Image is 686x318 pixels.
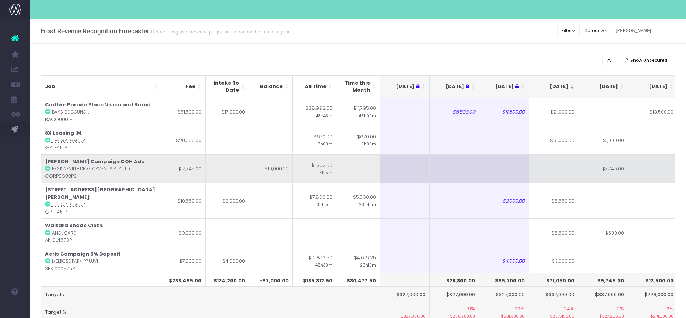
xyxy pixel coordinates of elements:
[628,75,678,98] th: Dec 25: activate to sort column ascending
[564,305,574,313] span: 24%
[162,247,206,276] td: $7,000.00
[430,75,479,98] th: Aug 25 : activate to sort column ascending
[666,305,674,313] span: 6%
[479,183,529,218] td: $2,000.00
[45,101,151,108] strong: Carlton Parade Place Vision and Brand
[529,247,578,276] td: $3,000.00
[41,183,162,218] td: : GPTF451P
[479,247,529,276] td: $4,000.00
[557,25,580,36] button: Filter
[45,222,103,229] strong: Waitara Shade Cloth
[293,154,336,183] td: $1,352.50
[52,201,85,207] abbr: The GPT Group
[430,273,479,287] th: $28,800.00
[206,183,249,218] td: $2,000.00
[315,261,332,268] small: 48h30m
[336,247,380,276] td: $4,616.25
[336,183,380,218] td: $5,560.00
[628,98,678,126] td: $13,500.00
[162,218,206,247] td: $9,000.00
[206,98,249,126] td: $17,000.00
[529,75,578,98] th: Oct 25: activate to sort column ascending
[9,303,21,314] img: images/default_profile_image.png
[479,273,529,287] th: $95,700.00
[293,98,336,126] td: $38,992.50
[162,183,206,218] td: $10,550.00
[468,305,475,313] span: 9%
[479,287,529,301] td: $327,000.00
[45,129,81,136] strong: 8X Leasing IM
[41,154,162,183] td: : CORP0633P3
[206,247,249,276] td: $4,000.00
[617,305,624,313] span: 3%
[359,201,376,207] small: 23h45m
[479,75,529,98] th: Sep 25 : activate to sort column ascending
[41,218,162,247] td: : ANGL4573P
[45,158,144,165] strong: [PERSON_NAME] Campaign OOH Ads
[578,75,628,98] th: Nov 25: activate to sort column ascending
[360,261,376,268] small: 23h15m
[249,75,293,98] th: Balance: activate to sort column ascending
[293,183,336,218] td: $7,860.00
[336,126,380,154] td: $670.00
[206,75,249,98] th: Intake To Date: activate to sort column ascending
[45,186,155,201] strong: [STREET_ADDRESS][GEOGRAPHIC_DATA][PERSON_NAME]
[630,57,667,64] span: Show Unsecured
[529,126,578,154] td: $19,000.00
[380,75,430,98] th: Jul 25 : activate to sort column ascending
[479,98,529,126] td: $11,500.00
[515,305,525,313] span: 29%
[529,183,578,218] td: $8,550.00
[578,126,628,154] td: $1,000.00
[162,154,206,183] td: $17,745.00
[206,273,249,287] th: $134,200.00
[316,201,332,207] small: 33h15m
[249,154,293,183] td: $10,000.00
[612,25,675,36] input: Search...
[529,287,578,301] td: $337,000.00
[380,287,430,301] td: $327,000.00
[293,247,336,276] td: $10,872.50
[318,140,332,147] small: 3h00m
[45,250,121,257] strong: Aeris Campaign 5% Deposit
[293,273,336,287] th: $185,312.50
[628,273,678,287] th: $13,500.00
[336,98,380,126] td: $11,795.00
[41,126,162,154] td: : GPTF451P
[293,75,336,98] th: All Time: activate to sort column ascending
[361,140,376,147] small: 3h00m
[41,75,162,98] th: Job: activate to sort column ascending
[249,273,293,287] th: -$7,000.00
[315,112,332,119] small: 148h45m
[529,273,578,287] th: $71,050.00
[162,75,206,98] th: Fee: activate to sort column ascending
[41,287,380,301] td: Targets
[293,126,336,154] td: $670.00
[41,27,289,35] h3: Frost Revenue Recognition Forecaster
[620,55,672,66] button: Show Unsecured
[52,138,85,144] abbr: The GPT Group
[529,98,578,126] td: $21,000.00
[52,166,130,172] abbr: Erskineville Developments Pty Ltd
[149,27,289,35] small: Define recognised revenue per job and report on the financial year
[52,230,76,236] abbr: Anglicare
[578,218,628,247] td: $500.00
[359,112,376,119] small: 43h00m
[628,287,678,301] td: $228,000.00
[336,75,380,98] th: Time this Month: activate to sort column ascending
[319,169,332,176] small: 5h15m
[162,126,206,154] td: $20,000.00
[529,218,578,247] td: $8,500.00
[52,258,98,264] abbr: Melrose Park PP UJV1
[162,273,206,287] th: $238,495.00
[580,25,612,36] button: Currency
[430,287,479,301] td: $327,000.00
[41,247,162,276] td: : SEKI000575P
[52,109,89,115] abbr: Bayside Council
[336,273,380,287] th: $30,477.50
[162,98,206,126] td: $51,500.00
[578,273,628,287] th: $9,745.00
[430,98,479,126] td: $5,500.00
[41,98,162,126] td: : BACO0001P
[578,154,628,183] td: $7,745.00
